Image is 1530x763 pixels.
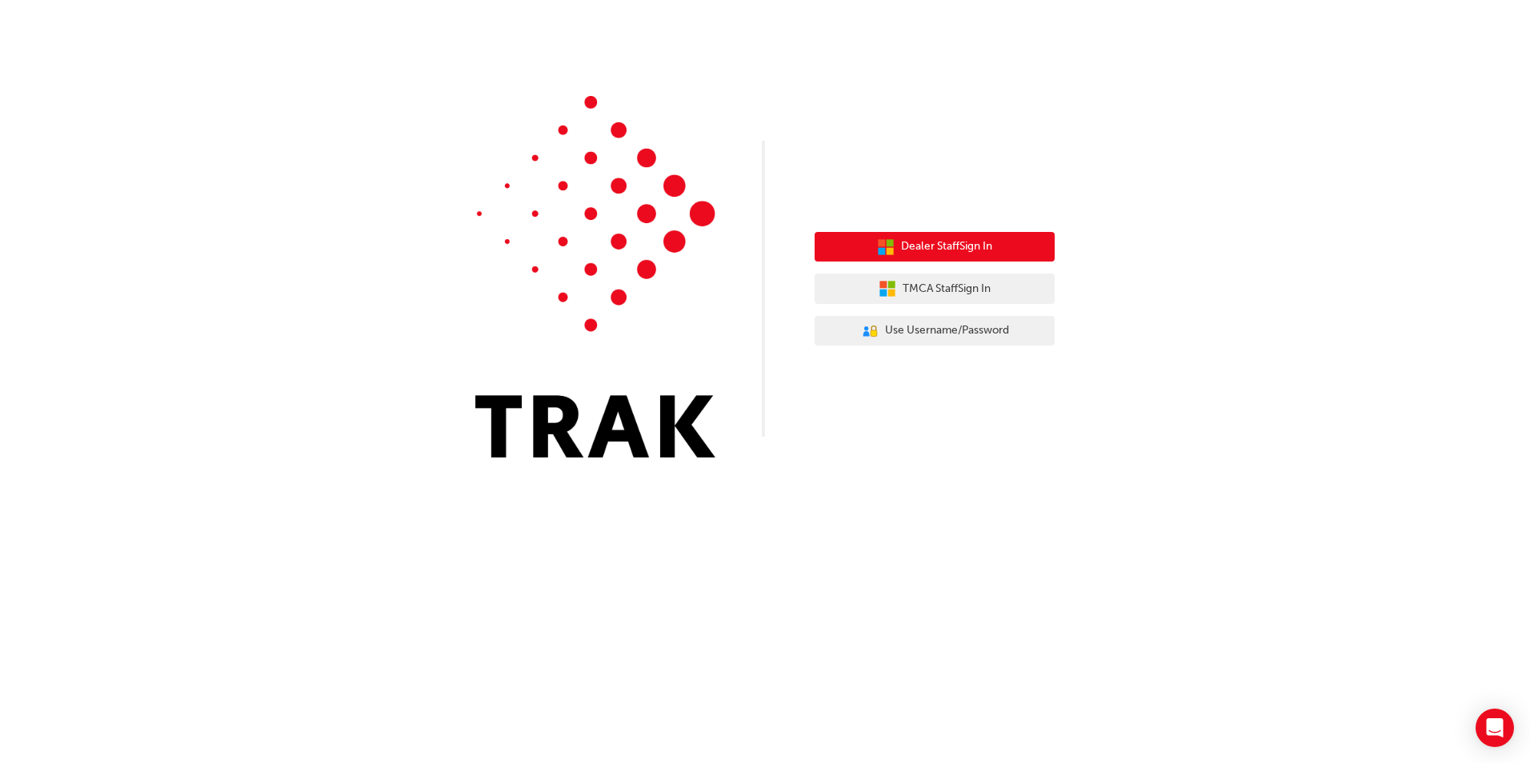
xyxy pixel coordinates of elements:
[815,316,1055,346] button: Use Username/Password
[815,274,1055,304] button: TMCA StaffSign In
[903,280,991,298] span: TMCA Staff Sign In
[815,232,1055,262] button: Dealer StaffSign In
[901,238,992,256] span: Dealer Staff Sign In
[475,96,715,457] img: Trak
[885,322,1009,340] span: Use Username/Password
[1476,709,1514,747] div: Open Intercom Messenger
